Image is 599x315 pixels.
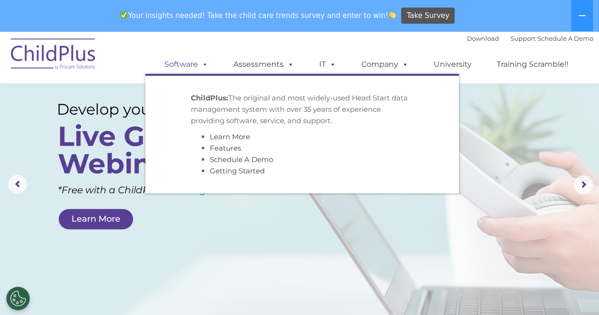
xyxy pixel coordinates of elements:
a: Learn More [59,209,133,229]
rs-layer: Live Group Webinars [58,123,252,178]
a: Assessments [224,55,304,74]
a: IT [310,55,346,74]
button: Cookies Settings [6,287,30,310]
rs-layer: *Free with a ChildPlus [58,181,269,199]
a: Getting Started [210,166,265,175]
span: Take Survey [407,8,449,24]
font: | [467,35,593,42]
a: Training Scramble!! [487,55,578,74]
a: Schedule A Demo [537,35,593,42]
span: Last name [132,63,161,70]
a: Take Survey [401,8,455,24]
a: University [424,55,481,74]
img: ✅ [120,11,127,18]
strong: ChildPlus: [191,93,228,102]
a: Features [210,144,241,153]
a: Schedule A Demo [210,155,273,164]
img: 👏 [389,11,396,18]
p: The original and most widely-used Head Start data management system with over 35 years of experie... [191,92,413,126]
img: ChildPlus by Procare Solutions [6,32,101,79]
a: Software [155,55,218,74]
a: Support [510,35,536,42]
span: Phone number [132,101,172,108]
rs-layer: Develop your skills with [57,100,255,118]
span: Your insights needed! Take the child care trends survey and enter to win! [116,6,400,25]
a: Learn More [210,132,250,141]
a: Download [467,35,499,42]
a: Company [352,55,418,74]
